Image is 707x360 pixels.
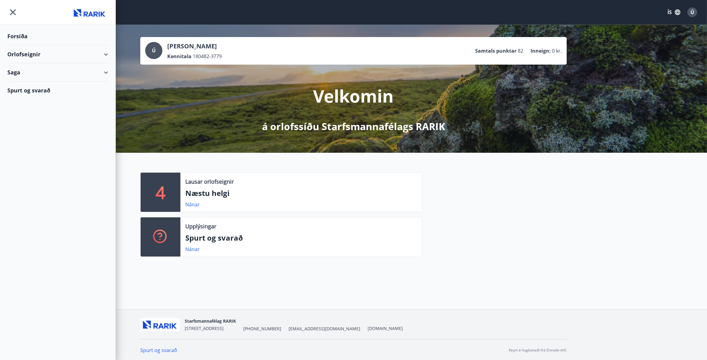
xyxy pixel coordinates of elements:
[690,9,694,16] span: Ú
[552,47,562,54] span: 0 kr.
[152,47,156,54] span: Ú
[289,326,360,332] span: [EMAIL_ADDRESS][DOMAIN_NAME]
[7,45,108,63] div: Orlofseignir
[140,347,177,354] a: Spurt og svarað
[167,42,222,51] p: [PERSON_NAME]
[7,63,108,81] div: Saga
[262,120,445,133] p: á orlofssíðu Starfsmannafélags RARIK
[185,201,200,208] a: Nánar
[167,53,191,60] p: Kennitala
[685,5,700,20] button: Ú
[313,84,394,107] p: Velkomin
[7,81,108,99] div: Spurt og svarað
[531,47,551,54] p: Inneign :
[7,7,18,18] button: menu
[185,246,200,253] a: Nánar
[243,326,281,332] span: [PHONE_NUMBER]
[185,188,417,198] p: Næstu helgi
[156,181,165,204] p: 4
[193,53,222,60] span: 180482-3779
[185,233,417,243] p: Spurt og svarað
[664,7,684,18] button: ÍS
[368,325,403,331] a: [DOMAIN_NAME]
[185,178,234,186] p: Lausar orlofseignir
[509,347,567,353] p: Keyrt á hugbúnaði frá Dorado ehf.
[185,318,236,324] span: Starfsmannafélag RARIK
[518,47,523,54] span: 82
[71,7,108,19] img: union_logo
[140,318,180,331] img: ZmrgJ79bX6zJLXUGuSjrUVyxXxBt3QcBuEz7Nz1t.png
[185,325,224,331] span: [STREET_ADDRESS]
[185,222,216,230] p: Upplýsingar
[7,27,108,45] div: Forsíða
[475,47,516,54] p: Samtals punktar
